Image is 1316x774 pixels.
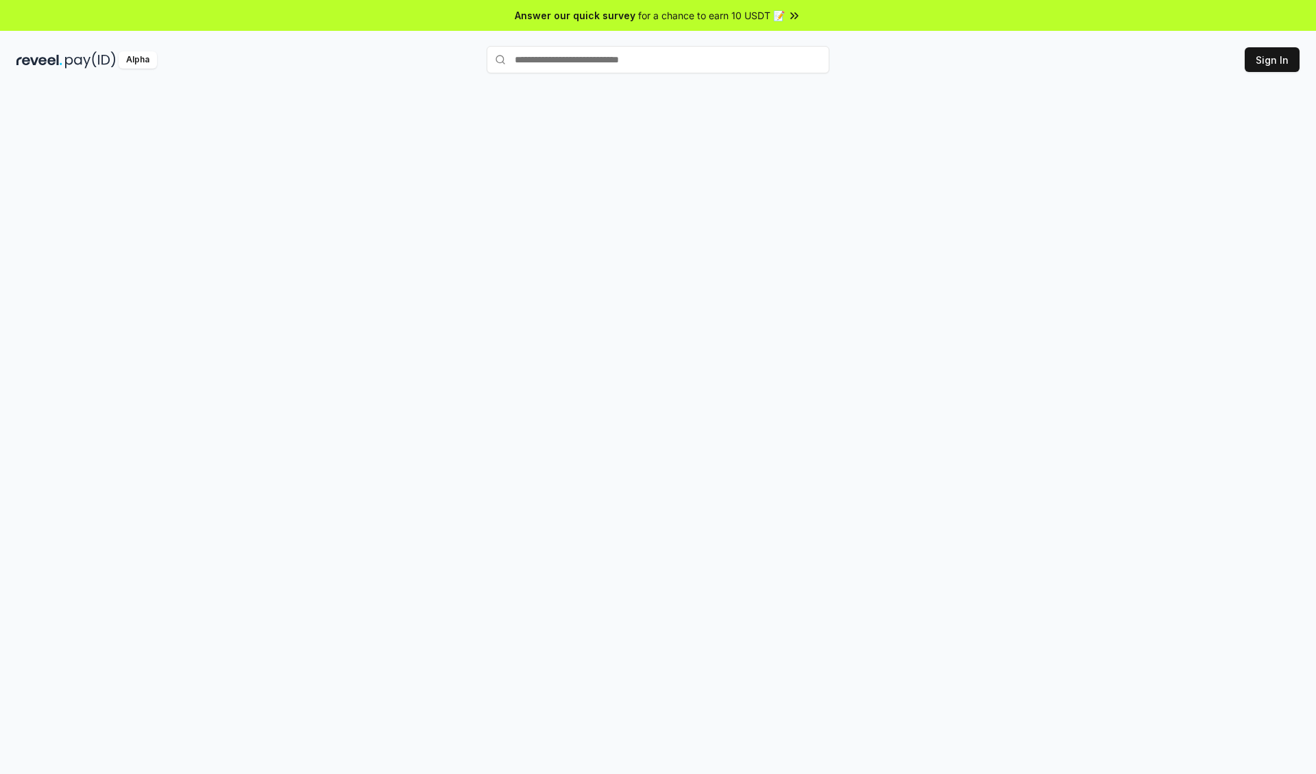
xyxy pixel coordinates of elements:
div: Alpha [119,51,157,69]
span: Answer our quick survey [515,8,635,23]
span: for a chance to earn 10 USDT 📝 [638,8,785,23]
img: reveel_dark [16,51,62,69]
img: pay_id [65,51,116,69]
button: Sign In [1245,47,1300,72]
